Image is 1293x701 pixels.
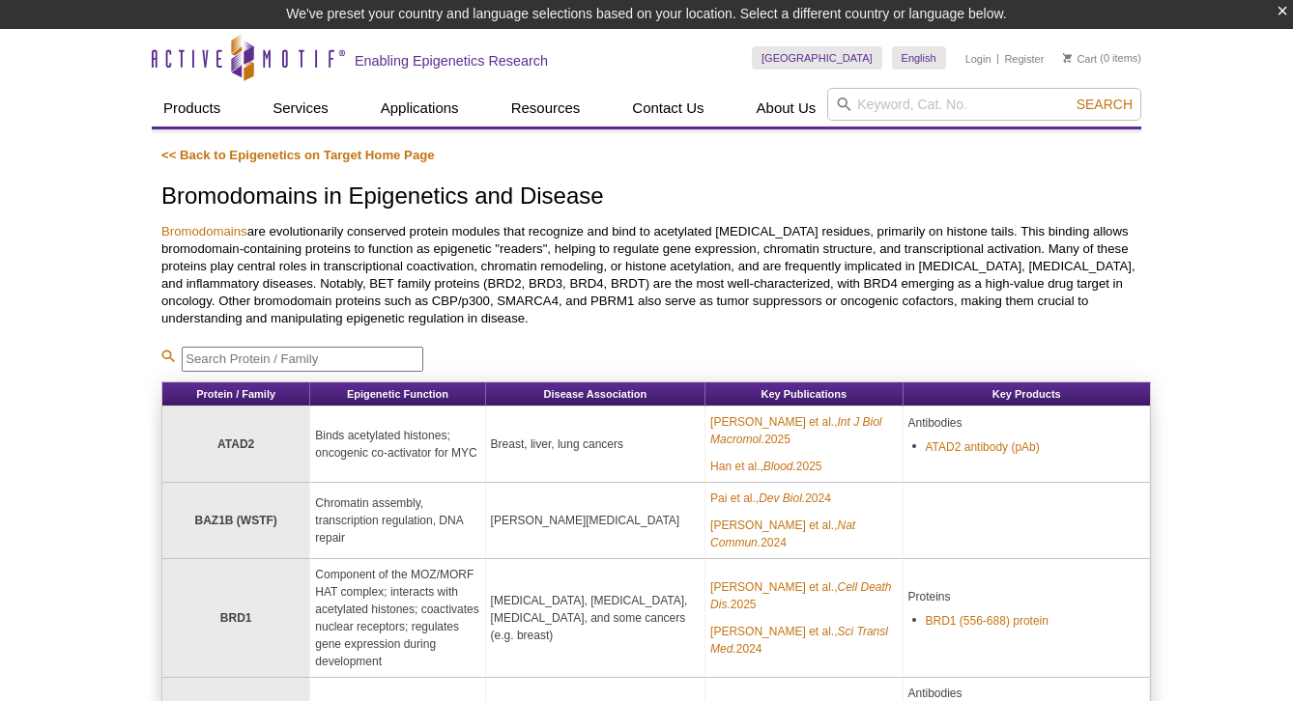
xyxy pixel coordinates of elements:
[996,46,999,70] li: |
[1077,97,1133,112] span: Search
[892,46,946,70] a: English
[620,90,715,126] a: Contact Us
[926,438,1040,456] a: ATAD2 antibody (pAb)
[161,183,1151,211] h1: Bromodomains in Epigenetics and Disease
[710,580,891,611] em: Cell Death Dis.
[194,514,276,527] strong: BAZ1B (WSTF)
[827,88,1141,121] input: Keyword, Cat. No.
[182,347,423,372] input: Search Protein / Family
[710,413,897,448] a: [PERSON_NAME] et al.,Int J Biol Macromol.2025
[763,460,796,473] em: Blood.
[500,90,592,126] a: Resources
[486,382,706,407] th: Disease Association
[710,415,881,446] em: Int J Biol Macromol.
[217,437,254,451] strong: ATAD2
[1063,52,1097,66] a: Cart
[161,148,435,162] a: << Back to Epigenetics on Target Home Page
[310,407,485,483] td: Binds acetylated histones; oncogenic co-activator for MYC
[355,52,548,70] h2: Enabling Epigenetics Research
[710,458,821,475] a: Han et al.,Blood.2025
[926,612,1049,630] a: BRD1 (556-688) protein
[908,414,1145,432] p: Antibodies
[752,46,882,70] a: [GEOGRAPHIC_DATA]
[904,382,1151,407] th: Key Products
[261,90,340,126] a: Services
[486,407,706,483] td: Breast, liver, lung cancers
[965,52,991,66] a: Login
[486,559,706,678] td: [MEDICAL_DATA], [MEDICAL_DATA], [MEDICAL_DATA], and some cancers (e.g. breast)
[710,623,897,658] a: [PERSON_NAME] et al.,Sci Transl Med.2024
[1004,52,1044,66] a: Register
[705,382,903,407] th: Key Publications
[152,90,232,126] a: Products
[310,559,485,678] td: Component of the MOZ/MORF HAT complex; interacts with acetylated histones; coactivates nuclear re...
[486,483,706,559] td: [PERSON_NAME][MEDICAL_DATA]
[710,519,855,549] em: Nat Commun.
[710,625,888,656] em: Sci Transl Med.
[908,588,1145,605] p: Proteins
[1063,46,1141,70] li: (0 items)
[710,578,897,613] a: [PERSON_NAME] et al.,Cell Death Dis.2025
[162,382,310,407] th: Protein / Family
[1071,96,1138,113] button: Search
[310,382,485,407] th: Epigenetic Function
[161,224,247,238] a: Bromodomains
[745,90,828,126] a: About Us
[759,491,805,505] em: Dev Biol.
[369,90,471,126] a: Applications
[710,517,897,551] a: [PERSON_NAME] et al.,Nat Commun.2024
[220,611,252,625] strong: BRD1
[161,223,1151,327] p: are evolutionarily conserved protein modules that recognize and bind to acetylated [MEDICAL_DATA]...
[710,490,831,507] a: Pai et al.,Dev Biol.2024
[1063,53,1072,63] img: Your Cart
[310,483,485,559] td: Chromatin assembly, transcription regulation, DNA repair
